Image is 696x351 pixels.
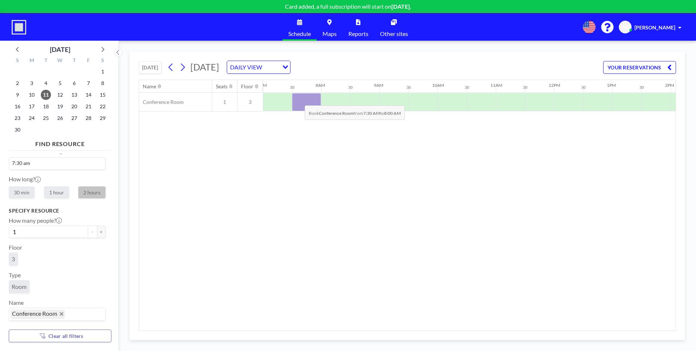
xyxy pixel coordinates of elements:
label: 2 hours [78,186,106,198]
span: Tuesday, November 11, 2025 [41,90,51,100]
span: Saturday, November 8, 2025 [98,78,108,88]
div: 30 [581,85,586,90]
span: Saturday, November 15, 2025 [98,90,108,100]
label: 1 hour [44,186,69,198]
div: 30 [348,85,353,90]
span: Saturday, November 22, 2025 [98,101,108,112]
div: 10AM [432,82,444,88]
span: Thursday, November 27, 2025 [69,113,79,123]
label: 30 min [9,186,35,198]
span: Monday, November 10, 2025 [27,90,37,100]
span: Saturday, November 1, 2025 [98,66,108,77]
div: Search for option [9,308,105,320]
span: AD [622,24,629,31]
span: Monday, November 24, 2025 [27,113,37,123]
img: organization-logo [12,20,26,35]
div: 9AM [374,82,383,88]
span: Thursday, November 6, 2025 [69,78,79,88]
span: Wednesday, November 12, 2025 [55,90,65,100]
h3: Specify resource [9,207,106,214]
input: Search for option [264,62,278,72]
span: Conference Room [139,99,184,105]
span: Book from to [305,105,405,120]
div: T [67,56,81,66]
span: Thursday, November 20, 2025 [69,101,79,112]
h4: FIND RESOURCE [9,137,111,148]
span: Friday, November 28, 2025 [83,113,94,123]
span: Tuesday, November 4, 2025 [41,78,51,88]
div: M [25,56,39,66]
button: + [97,226,106,238]
span: [DATE] [190,61,219,72]
input: Search for option [66,310,101,319]
span: 7:30 am [11,160,31,167]
span: Friday, November 14, 2025 [83,90,94,100]
div: 30 [640,85,644,90]
div: S [95,56,110,66]
div: T [39,56,53,66]
b: 7:30 AM [363,110,380,116]
div: F [81,56,95,66]
a: Maps [317,13,343,41]
b: 8:00 AM [384,110,401,116]
span: 3 [237,99,263,105]
button: [DATE] [139,61,162,74]
button: Deselect Conference Room [60,312,63,316]
span: Reports [348,31,368,37]
div: S [11,56,25,66]
div: Search for option [9,158,105,169]
span: Sunday, November 16, 2025 [12,101,23,112]
input: Search for option [32,159,101,167]
a: Reports [343,13,374,41]
span: Tuesday, November 25, 2025 [41,113,51,123]
label: Name [9,299,24,306]
div: 8AM [316,82,325,88]
span: Maps [323,31,337,37]
div: 30 [290,85,294,90]
span: Wednesday, November 26, 2025 [55,113,65,123]
span: Tuesday, November 18, 2025 [41,101,51,112]
span: 3 [12,255,15,263]
span: Room [12,283,27,290]
label: Floor [9,244,22,251]
label: Type [9,271,21,279]
span: 1 [212,99,237,105]
span: Conference Room [12,310,57,317]
span: Friday, November 7, 2025 [83,78,94,88]
div: Name [143,83,156,90]
span: Sunday, November 23, 2025 [12,113,23,123]
div: 2PM [665,82,674,88]
span: [PERSON_NAME] [634,24,675,31]
div: 30 [523,85,527,90]
span: Schedule [288,31,311,37]
span: Clear all filters [48,333,83,339]
b: [DATE] [391,3,410,10]
div: Search for option [227,61,290,73]
a: Other sites [374,13,414,41]
span: Saturday, November 29, 2025 [98,113,108,123]
span: Sunday, November 2, 2025 [12,78,23,88]
div: 30 [465,85,469,90]
span: Wednesday, November 5, 2025 [55,78,65,88]
div: 30 [407,85,411,90]
div: W [53,56,67,66]
span: Friday, November 21, 2025 [83,101,94,112]
span: Other sites [380,31,408,37]
div: [DATE] [50,44,70,55]
div: Floor [241,83,253,90]
div: Seats [216,83,228,90]
button: - [88,226,97,238]
span: Wednesday, November 19, 2025 [55,101,65,112]
label: How many people? [9,217,62,224]
span: Monday, November 3, 2025 [27,78,37,88]
button: Clear all filters [9,330,111,342]
a: Schedule [282,13,317,41]
span: Monday, November 17, 2025 [27,101,37,112]
span: Sunday, November 9, 2025 [12,90,23,100]
button: YOUR RESERVATIONS [603,61,676,74]
div: 11AM [490,82,502,88]
label: How long? [9,175,41,182]
span: Sunday, November 30, 2025 [12,125,23,135]
span: DAILY VIEW [229,62,264,72]
div: 12PM [549,82,560,88]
